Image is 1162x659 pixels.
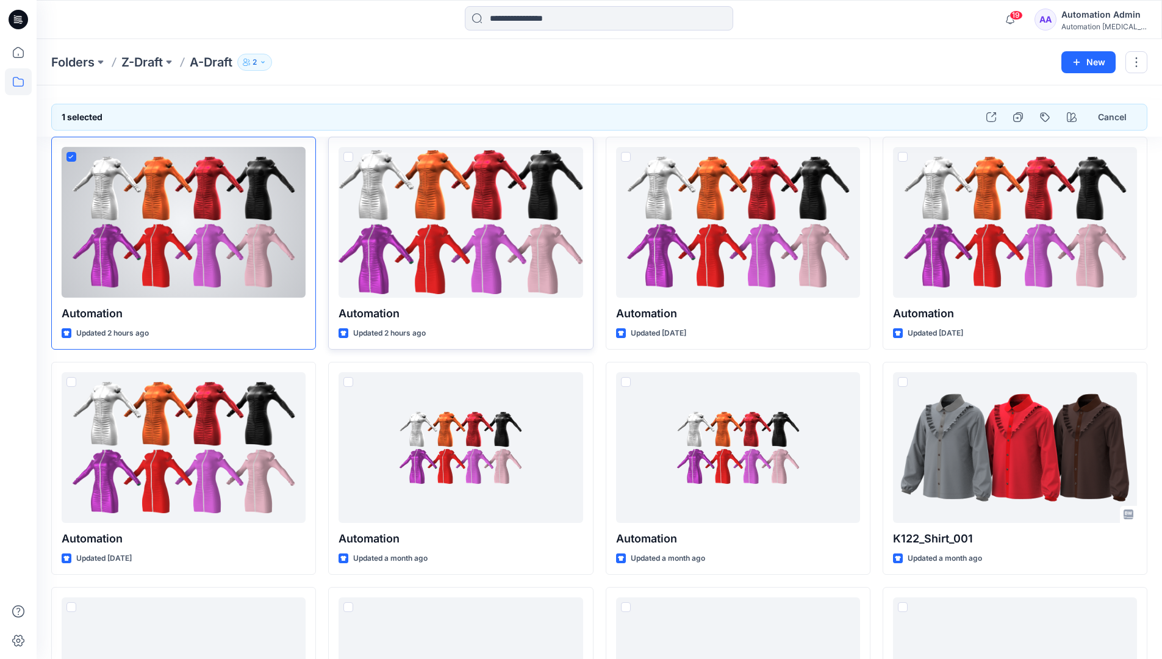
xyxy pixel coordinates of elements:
[908,552,982,565] p: Updated a month ago
[121,54,163,71] a: Z-Draft
[62,305,306,322] p: Automation
[893,530,1137,547] p: K122_Shirt_001
[237,54,272,71] button: 2
[339,305,583,322] p: Automation
[1061,51,1116,73] button: New
[631,552,705,565] p: Updated a month ago
[353,327,426,340] p: Updated 2 hours ago
[253,56,257,69] p: 2
[616,305,860,322] p: Automation
[339,530,583,547] p: Automation
[76,552,132,565] p: Updated [DATE]
[631,327,686,340] p: Updated [DATE]
[190,54,232,71] p: A-Draft
[1061,22,1147,31] div: Automation [MEDICAL_DATA]...
[51,54,95,71] a: Folders
[1010,10,1023,20] span: 19
[1035,9,1056,31] div: AA
[353,552,428,565] p: Updated a month ago
[62,530,306,547] p: Automation
[1061,7,1147,22] div: Automation Admin
[616,530,860,547] p: Automation
[908,327,963,340] p: Updated [DATE]
[1088,106,1137,128] button: Cancel
[76,327,149,340] p: Updated 2 hours ago
[893,305,1137,322] p: Automation
[62,110,102,124] h6: 1 selected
